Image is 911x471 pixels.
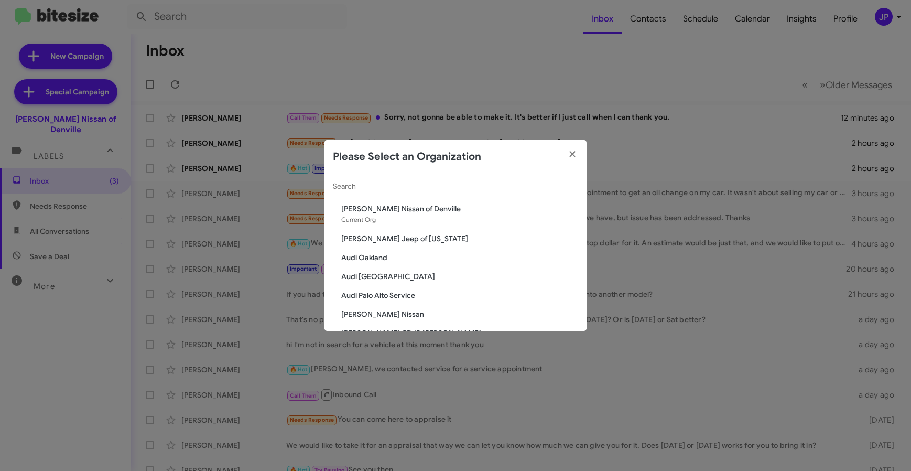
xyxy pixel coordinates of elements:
span: Audi [GEOGRAPHIC_DATA] [341,271,578,282]
h2: Please Select an Organization [333,148,481,165]
span: Audi Palo Alto Service [341,290,578,301]
span: [PERSON_NAME] Nissan of Denville [341,204,578,214]
span: [PERSON_NAME] Nissan [341,309,578,319]
span: Audi Oakland [341,252,578,263]
span: [PERSON_NAME] Jeep of [US_STATE] [341,233,578,244]
span: Current Org [341,216,376,223]
span: [PERSON_NAME] CDJR [PERSON_NAME] [341,328,578,338]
